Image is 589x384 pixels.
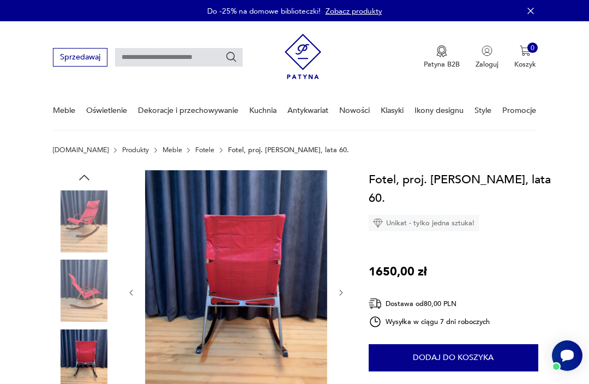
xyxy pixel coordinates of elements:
div: Unikat - tylko jedna sztuka! [369,215,479,231]
a: Meble [53,92,75,129]
img: Zdjęcie produktu Fotel, proj. Takeshi Nii, lata 60. [53,190,115,253]
button: 0Koszyk [514,45,536,69]
h1: Fotel, proj. [PERSON_NAME], lata 60. [369,170,562,207]
a: [DOMAIN_NAME] [53,146,109,154]
a: Dekoracje i przechowywanie [138,92,238,129]
a: Ikona medaluPatyna B2B [424,45,460,69]
button: Szukaj [225,51,237,63]
a: Meble [163,146,182,154]
a: Sprzedawaj [53,55,107,61]
a: Produkty [122,146,149,154]
a: Promocje [502,92,536,129]
a: Antykwariat [287,92,328,129]
p: Koszyk [514,59,536,69]
button: Zaloguj [476,45,498,69]
a: Oświetlenie [86,92,127,129]
a: Nowości [339,92,370,129]
a: Ikony designu [414,92,464,129]
button: Patyna B2B [424,45,460,69]
a: Style [474,92,491,129]
a: Fotele [195,146,214,154]
button: Sprzedawaj [53,48,107,66]
img: Ikona medalu [436,45,447,57]
p: Zaloguj [476,59,498,69]
p: Fotel, proj. [PERSON_NAME], lata 60. [228,146,349,154]
div: 0 [527,43,538,53]
button: Dodaj do koszyka [369,344,538,371]
img: Ikona dostawy [369,297,382,310]
a: Kuchnia [249,92,277,129]
img: Ikona diamentu [373,218,383,228]
a: Zobacz produkty [326,6,382,16]
img: Patyna - sklep z meblami i dekoracjami vintage [285,30,321,83]
img: Zdjęcie produktu Fotel, proj. Takeshi Nii, lata 60. [53,260,115,322]
p: Patyna B2B [424,59,460,69]
div: Dostawa od 80,00 PLN [369,297,490,310]
img: Ikonka użytkownika [482,45,492,56]
a: Klasyki [381,92,404,129]
p: 1650,00 zł [369,262,427,281]
p: Do -25% na domowe biblioteczki! [207,6,321,16]
iframe: Smartsupp widget button [552,340,582,371]
div: Wysyłka w ciągu 7 dni roboczych [369,315,490,328]
img: Ikona koszyka [520,45,531,56]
